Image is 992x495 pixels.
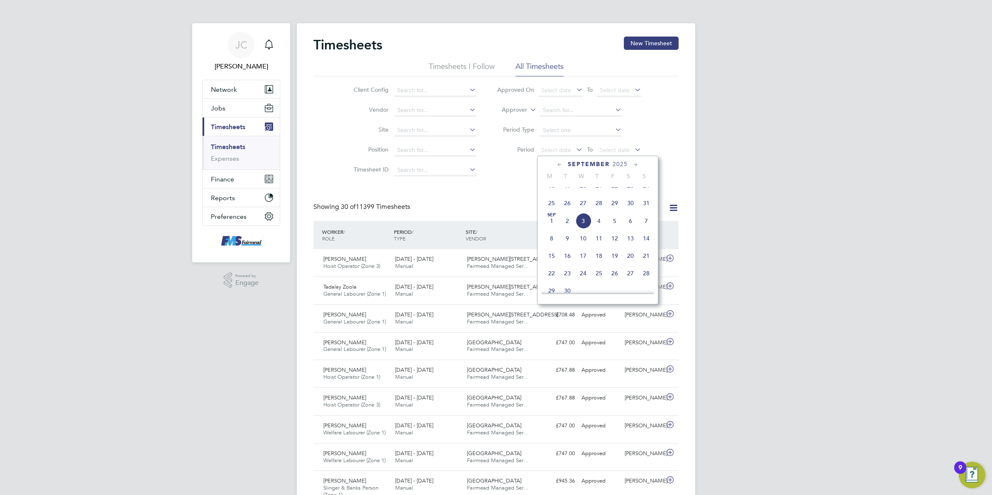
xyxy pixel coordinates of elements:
span: JC [235,39,247,50]
span: General Labourer (Zone 1) [323,318,386,325]
span: [PERSON_NAME] [323,394,366,401]
button: Timesheets [203,118,280,136]
span: S [636,172,652,180]
span: 30 of [341,203,356,211]
input: Search for... [394,125,476,136]
span: 18 [591,248,607,264]
div: SITE [464,224,535,246]
span: Hoist Operator (Zone 3) [323,401,380,408]
button: Jobs [203,99,280,117]
span: To [584,84,595,95]
div: [PERSON_NAME] [621,391,665,405]
span: [GEOGRAPHIC_DATA] [467,422,521,429]
button: Reports [203,189,280,207]
span: Fairmead Managed Ser… [467,318,529,325]
span: [DATE] - [DATE] [395,311,433,318]
span: Preferences [211,213,247,221]
label: Timesheet ID [351,166,388,173]
a: Expenses [211,154,239,162]
span: 25 [544,195,560,211]
span: / [343,228,345,235]
span: 19 [607,248,623,264]
span: 28 [591,195,607,211]
span: 16 [560,248,575,264]
span: [DATE] - [DATE] [395,477,433,484]
span: [GEOGRAPHIC_DATA] [467,366,521,373]
span: 6 [623,213,638,229]
span: Fairmead Managed Ser… [467,429,529,436]
span: [DATE] - [DATE] [395,255,433,262]
button: Preferences [203,207,280,225]
span: W [573,172,589,180]
span: 28 [638,265,654,281]
span: ROLE [322,235,335,242]
span: Manual [395,401,413,408]
span: T [557,172,573,180]
input: Search for... [394,105,476,116]
span: Sep [544,213,560,217]
span: F [605,172,621,180]
span: Fairmead Managed Ser… [467,457,529,464]
span: September [568,161,610,168]
span: Powered by [235,272,259,279]
span: TYPE [394,235,406,242]
a: Go to home page [202,234,280,247]
span: [GEOGRAPHIC_DATA] [467,477,521,484]
span: Reports [211,194,235,202]
span: Manual [395,346,413,353]
input: Select one [540,125,622,136]
span: 11399 Timesheets [341,203,410,211]
span: [DATE] - [DATE] [395,366,433,373]
label: Approved [603,204,660,212]
span: 5 [607,213,623,229]
span: Manual [395,318,413,325]
span: S [621,172,636,180]
div: £767.88 [535,391,578,405]
span: 14 [638,230,654,246]
button: Network [203,80,280,98]
span: 20 [623,248,638,264]
span: 29 [544,283,560,299]
button: Finance [203,170,280,188]
span: [DATE] - [DATE] [395,339,433,346]
span: 8 [544,230,560,246]
div: Approved [578,391,621,405]
span: / [412,228,413,235]
div: £723.60 [535,252,578,266]
div: Approved [578,308,621,322]
div: Approved [578,419,621,433]
div: PERIOD [392,224,464,246]
div: £747.00 [535,336,578,350]
span: [PERSON_NAME] [323,477,366,484]
span: Manual [395,457,413,464]
span: 24 [575,265,591,281]
span: Hoist Operator (Zone 3) [323,262,380,270]
span: [PERSON_NAME] [323,450,366,457]
div: Approved [578,447,621,461]
span: General Labourer (Zone 1) [323,346,386,353]
button: Open Resource Center, 9 new notifications [959,462,985,488]
span: Network [211,86,237,93]
span: 4 [591,213,607,229]
div: [PERSON_NAME] [621,474,665,488]
span: [PERSON_NAME] [323,422,366,429]
span: Welfare Labourer (Zone 1) [323,457,386,464]
div: [PERSON_NAME] [621,308,665,322]
span: 10 [575,230,591,246]
div: £945.36 [535,474,578,488]
div: £708.48 [535,308,578,322]
input: Search for... [394,145,476,156]
input: Search for... [394,85,476,96]
div: 9 [958,468,962,478]
label: Approver [490,106,527,114]
span: Welfare Labourer (Zone 1) [323,429,386,436]
li: Timesheets I Follow [429,61,495,76]
span: Manual [395,373,413,380]
span: 7 [638,213,654,229]
img: f-mead-logo-retina.png [219,234,263,247]
nav: Main navigation [192,23,290,262]
div: [PERSON_NAME] [621,336,665,350]
span: [DATE] - [DATE] [395,422,433,429]
span: Fairmead Managed Ser… [467,373,529,380]
span: 30 [560,283,575,299]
